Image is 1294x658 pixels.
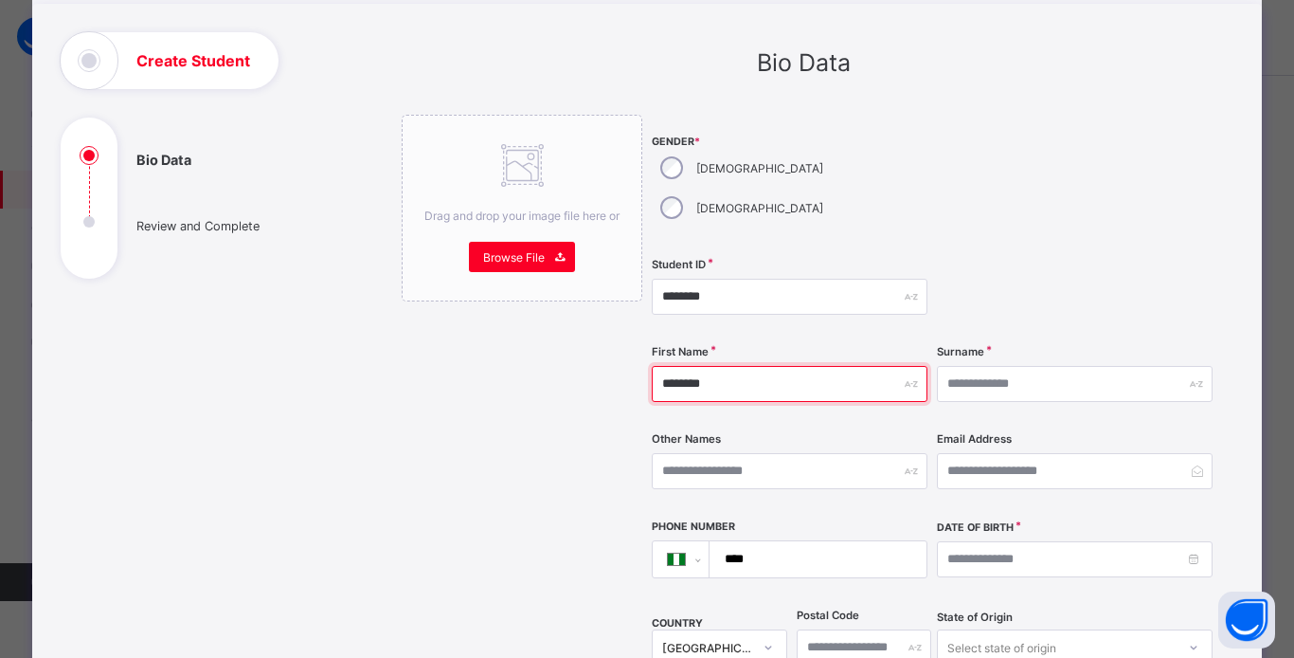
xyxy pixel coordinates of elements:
[652,345,709,358] label: First Name
[483,250,545,265] span: Browse File
[1218,592,1275,649] button: Open asap
[402,115,642,302] div: Drag and drop your image file here orBrowse File
[937,345,984,358] label: Surname
[652,617,703,630] span: COUNTRY
[696,161,823,175] label: [DEMOGRAPHIC_DATA]
[696,201,823,215] label: [DEMOGRAPHIC_DATA]
[424,209,620,223] span: Drag and drop your image file here or
[937,611,1013,624] span: State of Origin
[757,48,851,77] span: Bio Data
[652,432,721,446] label: Other Names
[652,521,735,533] label: Phone Number
[937,521,1014,534] label: Date of Birth
[652,258,706,271] label: Student ID
[797,609,859,622] label: Postal Code
[136,53,250,68] h1: Create Student
[652,136,927,148] span: Gender
[937,432,1012,446] label: Email Address
[662,641,751,655] div: [GEOGRAPHIC_DATA]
